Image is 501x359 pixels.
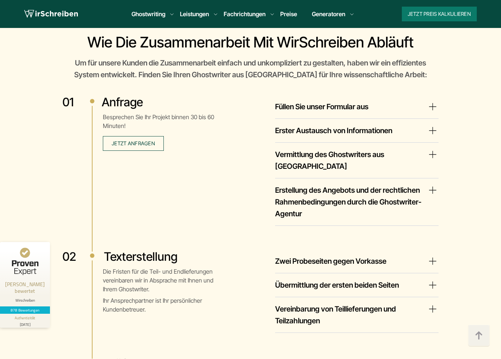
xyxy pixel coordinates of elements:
summary: Übermittlung der ersten beiden Seiten [275,279,439,291]
div: [DATE] [3,321,47,326]
summary: Erstellung des Angebots und der rechtlichen Rahmenbedingungen durch die Ghostwriter-Agentur [275,184,439,220]
img: logo wirschreiben [24,8,78,19]
p: Die Fristen für die Teil- und Endlieferungen vereinbaren wir in Absprache mit Ihnen und Ihrem Gho... [103,267,218,294]
button: Jetzt anfragen [103,136,164,151]
summary: Zwei Probeseiten gegen Vorkasse [275,255,439,267]
p: Ihr Ansprechpartner ist Ihr persönlicher Kundenbetreuer. [103,296,218,314]
summary: Vermittlung des Ghostwriters aus [GEOGRAPHIC_DATA] [275,149,439,172]
summary: Vereinbarung von Teillieferungen und Teilzahlungen [275,303,439,327]
h2: Wie die Zusammenarbeit mit WirSchreiben abläuft [62,33,439,51]
a: Ghostwriting [131,10,165,18]
div: Um für unsere Kunden die Zusammenarbeit einfach und unkompliziert zu gestalten, haben wir ein eff... [62,57,439,81]
a: Leistungen [180,10,209,18]
h3: Anfrage [62,95,218,110]
a: Generatoren [312,10,345,18]
p: Besprechen Sie Ihr Projekt binnen 30 bis 60 Minuten! [103,113,218,151]
div: Authentizität [15,315,36,321]
h3: Texterstellung [62,249,218,264]
summary: Erster Austausch von Informationen [275,125,439,136]
a: Fachrichtungen [224,10,266,18]
img: button top [468,325,490,347]
summary: Füllen Sie unser Formular aus [275,101,439,113]
div: Wirschreiben [3,298,47,303]
a: Preise [280,10,297,18]
span: Jetzt anfragen [112,140,155,146]
button: Jetzt Preis kalkulieren [402,7,477,21]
